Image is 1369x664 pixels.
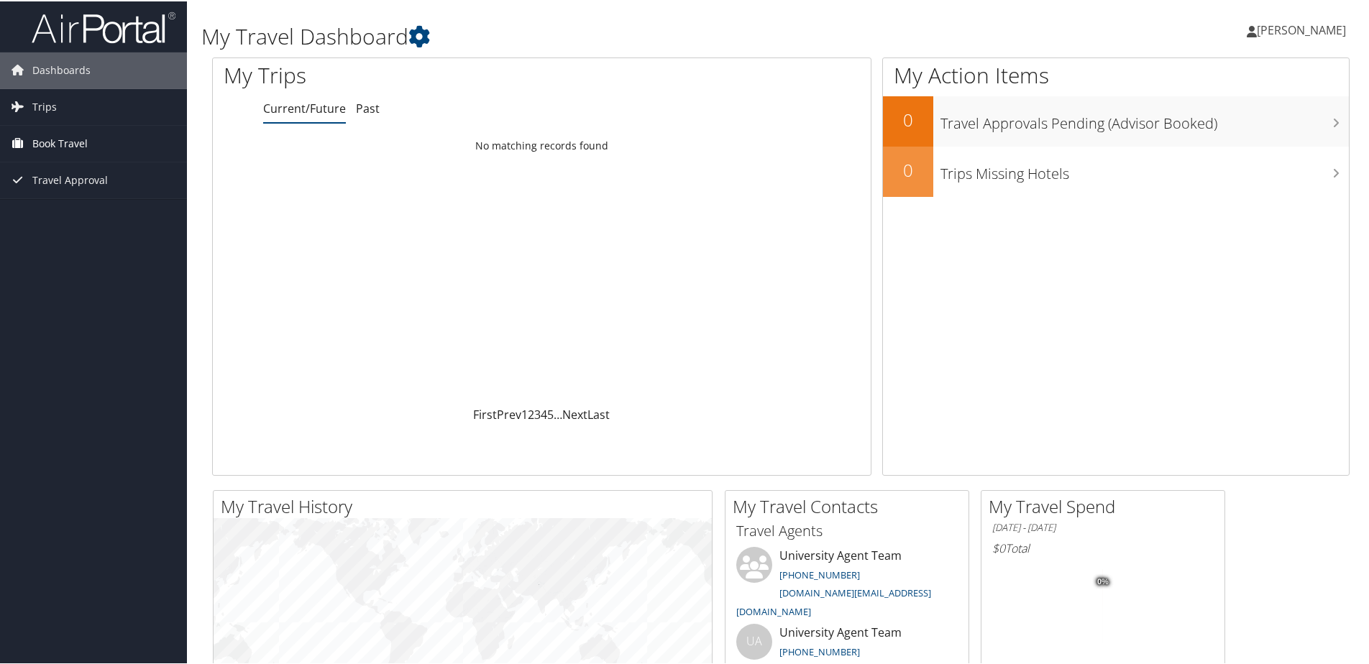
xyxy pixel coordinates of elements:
[263,99,346,115] a: Current/Future
[883,59,1349,89] h1: My Action Items
[587,405,610,421] a: Last
[736,622,772,658] div: UA
[736,585,931,617] a: [DOMAIN_NAME][EMAIL_ADDRESS][DOMAIN_NAME]
[32,51,91,87] span: Dashboards
[989,493,1224,517] h2: My Travel Spend
[883,157,933,181] h2: 0
[213,132,871,157] td: No matching records found
[733,493,969,517] h2: My Travel Contacts
[554,405,562,421] span: …
[992,539,1005,555] span: $0
[201,20,974,50] h1: My Travel Dashboard
[356,99,380,115] a: Past
[883,145,1349,195] a: 0Trips Missing Hotels
[32,161,108,197] span: Travel Approval
[547,405,554,421] a: 5
[883,106,933,131] h2: 0
[541,405,547,421] a: 4
[1247,7,1360,50] a: [PERSON_NAME]
[992,520,1214,533] h6: [DATE] - [DATE]
[736,520,958,540] h3: Travel Agents
[32,88,57,124] span: Trips
[224,59,586,89] h1: My Trips
[729,545,965,622] li: University Agent Team
[32,9,175,43] img: airportal-logo.png
[32,124,88,160] span: Book Travel
[883,95,1349,145] a: 0Travel Approvals Pending (Advisor Booked)
[940,105,1349,132] h3: Travel Approvals Pending (Advisor Booked)
[528,405,534,421] a: 2
[940,155,1349,183] h3: Trips Missing Hotels
[534,405,541,421] a: 3
[221,493,712,517] h2: My Travel History
[992,539,1214,555] h6: Total
[473,405,497,421] a: First
[1097,576,1109,585] tspan: 0%
[1257,21,1346,37] span: [PERSON_NAME]
[562,405,587,421] a: Next
[779,567,860,580] a: [PHONE_NUMBER]
[497,405,521,421] a: Prev
[521,405,528,421] a: 1
[779,644,860,657] a: [PHONE_NUMBER]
